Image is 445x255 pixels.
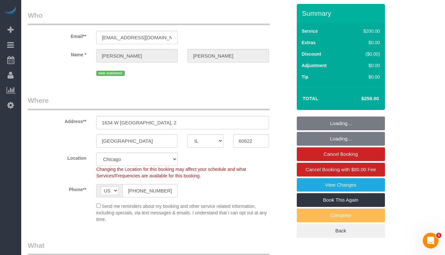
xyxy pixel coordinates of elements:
legend: Who [28,10,270,25]
a: Cancel Booking with $80.00 Fee [297,163,385,176]
input: Zip Code** [233,134,269,148]
div: $0.00 [350,39,380,46]
label: Location [23,153,91,161]
div: ($0.00) [350,51,380,57]
label: Tip [302,74,309,80]
h4: $258.00 [342,96,379,101]
img: Automaid Logo [4,7,17,16]
span: 1 [436,233,441,238]
span: Cancel Booking with $80.00 Fee [306,167,376,172]
label: Service [302,28,318,34]
input: First Name** [96,49,178,63]
a: Book This Again [297,193,385,207]
div: $0.00 [350,62,380,69]
span: Changing the Location for this booking may affect your schedule and what Services/Frequencies are... [96,167,246,178]
iframe: Intercom live chat [423,233,438,248]
div: $200.00 [350,28,380,34]
label: Adjustment [302,62,327,69]
span: Send me reminders about my booking and other service related information, including specials, via... [96,204,267,222]
a: Cancel Booking [297,147,385,161]
label: Discount [302,51,321,57]
div: $0.00 [350,74,380,80]
strong: Total [303,96,319,101]
legend: Where [28,96,270,110]
a: View Changes [297,178,385,192]
a: Back [297,224,385,238]
label: Extras [302,39,316,46]
h3: Summary [302,9,382,17]
input: Last Name* [187,49,269,63]
label: Name * [23,49,91,58]
span: new customer [96,71,125,76]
